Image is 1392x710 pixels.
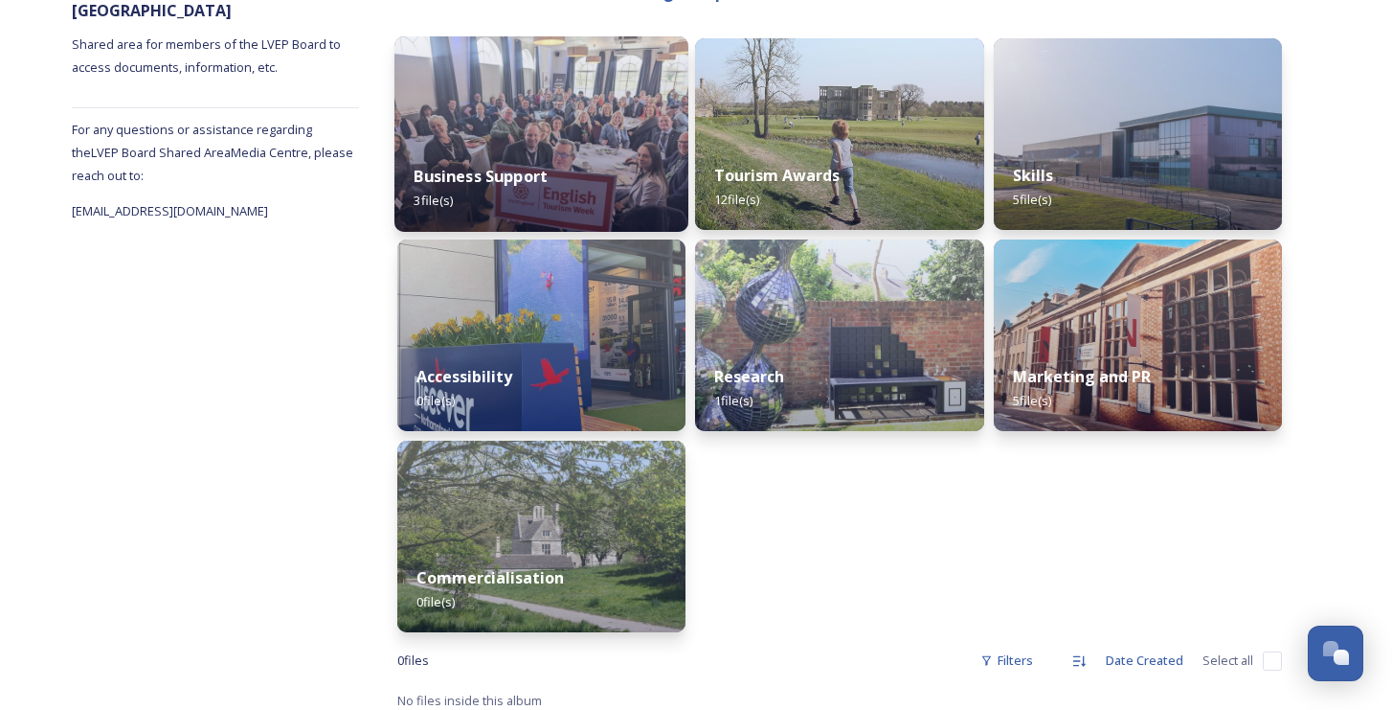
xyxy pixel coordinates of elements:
[416,593,455,610] span: 0 file(s)
[695,38,983,230] img: 0c84a837-7e82-45db-8c4d-a7cc46ec2f26.jpg
[714,392,752,409] span: 1 file(s)
[414,192,453,209] span: 3 file(s)
[416,366,512,387] strong: Accessibility
[72,202,268,219] span: [EMAIL_ADDRESS][DOMAIN_NAME]
[1013,392,1051,409] span: 5 file(s)
[416,392,455,409] span: 0 file(s)
[72,35,344,76] span: Shared area for members of the LVEP Board to access documents, information, etc.
[397,441,685,632] img: c4e085e7-d2cf-4970-b97d-80dbedaae66f.jpg
[971,642,1043,679] div: Filters
[1096,642,1193,679] div: Date Created
[1013,366,1151,387] strong: Marketing and PR
[72,121,353,184] span: For any questions or assistance regarding the LVEP Board Shared Area Media Centre, please reach o...
[397,240,685,431] img: 99416d89-c4b5-4178-9d70-76aeacb62484.jpg
[994,240,1282,431] img: d0b0ae60-025d-492c-aa3f-eb11bea9cc91.jpg
[994,38,1282,230] img: dfde90a7-404b-45e6-9575-8ff9313f1f1e.jpg
[714,191,759,208] span: 12 file(s)
[397,652,429,670] span: 0 file s
[394,36,688,232] img: 1e2dbd8a-cd09-4f77-a8f9-3a9a93719042.jpg
[1308,626,1363,681] button: Open Chat
[714,366,784,387] strong: Research
[416,567,564,588] strong: Commercialisation
[1013,165,1053,186] strong: Skills
[414,166,548,187] strong: Business Support
[714,165,840,186] strong: Tourism Awards
[1202,652,1253,670] span: Select all
[695,240,983,431] img: 90641690-aca4-43a0-933d-c67e68adbf8c.jpg
[397,692,542,709] span: No files inside this album
[1013,191,1051,208] span: 5 file(s)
